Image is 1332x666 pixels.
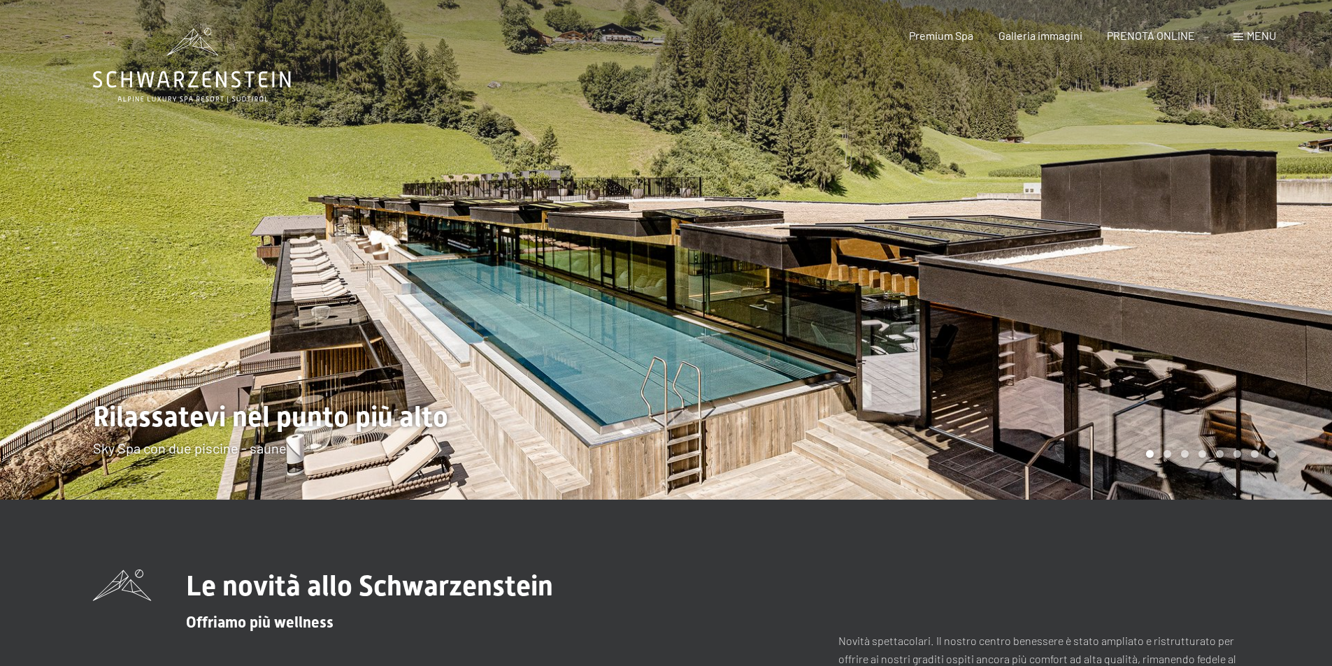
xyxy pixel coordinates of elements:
div: Carousel Page 1 (Current Slide) [1146,450,1154,458]
span: Offriamo più wellness [186,614,334,631]
div: Carousel Page 3 [1181,450,1189,458]
div: Carousel Page 7 [1251,450,1259,458]
div: Carousel Page 2 [1163,450,1171,458]
div: Carousel Page 8 [1268,450,1276,458]
div: Carousel Pagination [1141,450,1276,458]
div: Carousel Page 5 [1216,450,1224,458]
a: Galleria immagini [998,29,1082,42]
div: Carousel Page 6 [1233,450,1241,458]
div: Carousel Page 4 [1198,450,1206,458]
a: Premium Spa [909,29,973,42]
a: PRENOTA ONLINE [1107,29,1195,42]
span: Menu [1247,29,1276,42]
span: Le novità allo Schwarzenstein [186,570,553,602]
